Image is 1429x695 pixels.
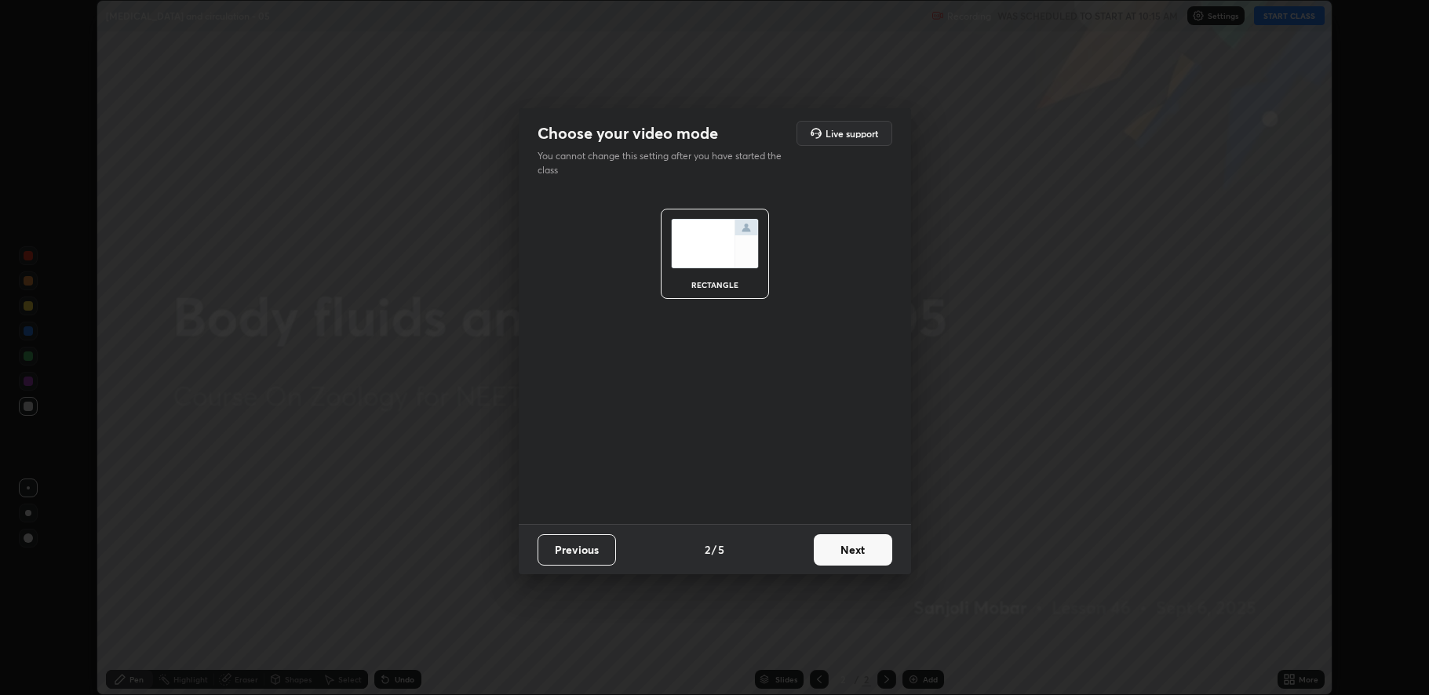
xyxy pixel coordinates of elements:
h5: Live support [826,129,878,138]
div: rectangle [684,281,746,289]
h4: 2 [705,541,710,558]
h4: 5 [718,541,724,558]
button: Next [814,534,892,566]
button: Previous [538,534,616,566]
h4: / [712,541,716,558]
p: You cannot change this setting after you have started the class [538,149,792,177]
img: normalScreenIcon.ae25ed63.svg [671,219,759,268]
h2: Choose your video mode [538,123,718,144]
